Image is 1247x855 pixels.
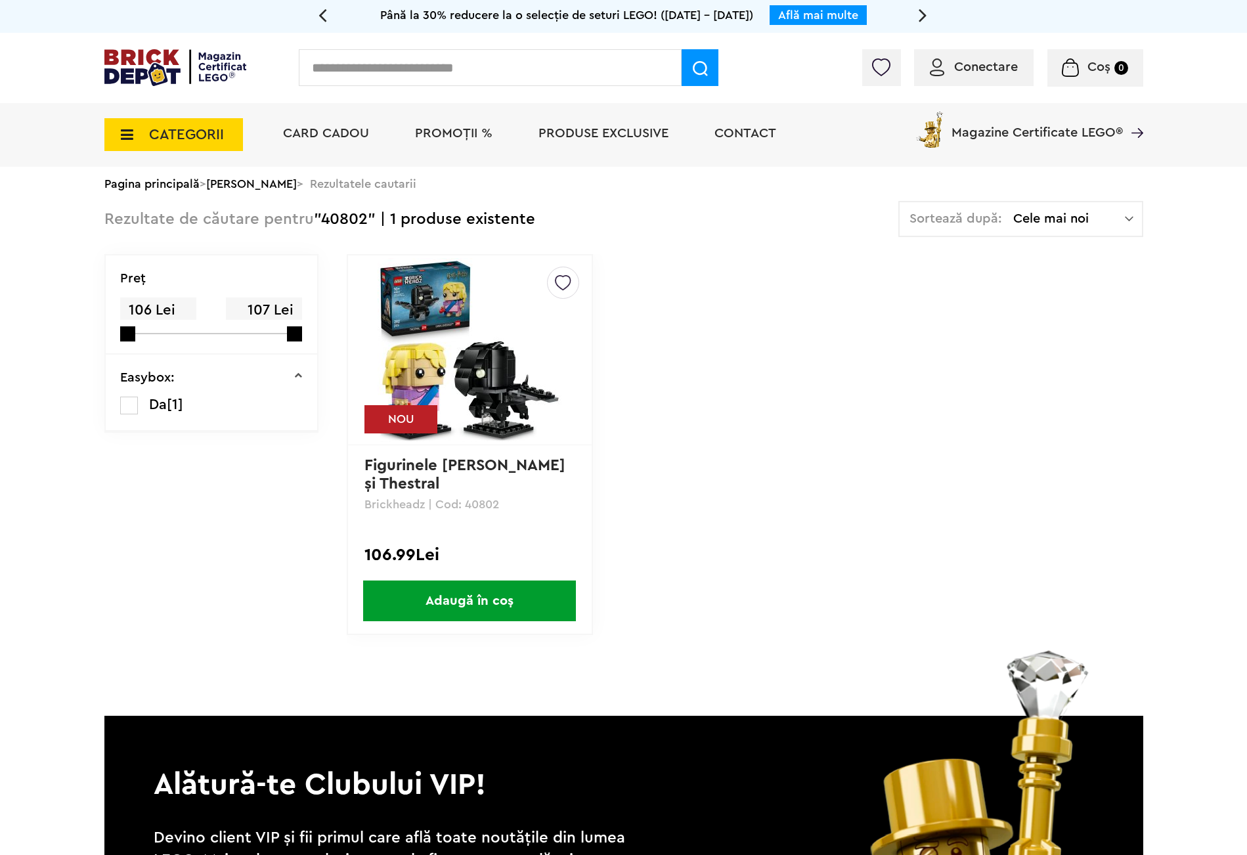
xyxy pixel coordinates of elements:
div: > > Rezultatele cautarii [104,167,1143,201]
img: Figurinele Luna Lovegood şi Thestral [378,258,561,442]
span: 107 Lei [226,297,302,323]
p: Brickheadz | Cod: 40802 [364,498,575,510]
a: Magazine Certificate LEGO® [1123,109,1143,122]
span: Rezultate de căutare pentru [104,211,314,227]
a: [PERSON_NAME] [206,178,297,190]
a: Adaugă în coș [348,581,592,621]
a: Pagina principală [104,178,200,190]
span: Conectare [954,60,1018,74]
span: Coș [1087,60,1110,74]
a: PROMOȚII % [415,127,492,140]
a: Card Cadou [283,127,369,140]
span: [1] [167,397,183,412]
span: 106 Lei [120,297,196,323]
a: Află mai multe [778,9,858,21]
p: Alătură-te Clubului VIP! [104,716,1143,805]
div: 106.99Lei [364,546,575,563]
span: Magazine Certificate LEGO® [952,109,1123,139]
span: Până la 30% reducere la o selecție de seturi LEGO! ([DATE] - [DATE]) [380,9,753,21]
a: Produse exclusive [538,127,668,140]
span: Sortează după: [909,212,1002,225]
div: NOU [364,405,437,433]
p: Easybox: [120,371,175,384]
a: Figurinele [PERSON_NAME] şi Thestral [364,458,570,492]
small: 0 [1114,61,1128,75]
div: "40802" | 1 produse existente [104,201,535,238]
span: Da [149,397,167,412]
a: Contact [714,127,776,140]
span: Adaugă în coș [363,581,576,621]
span: Cele mai noi [1013,212,1125,225]
p: Preţ [120,272,146,285]
span: CATEGORII [149,127,224,142]
a: Conectare [930,60,1018,74]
